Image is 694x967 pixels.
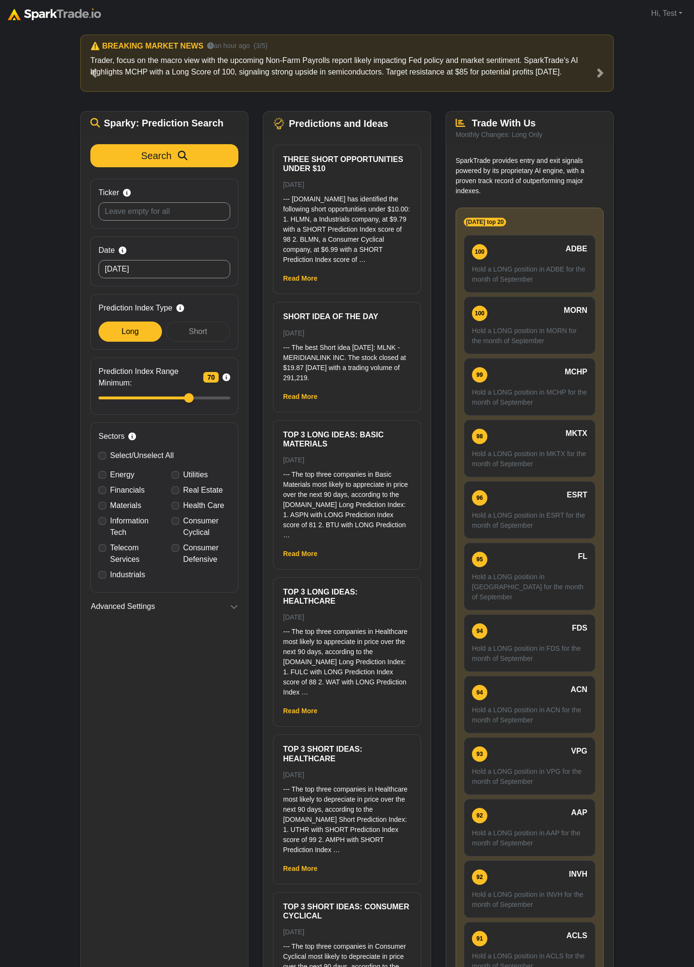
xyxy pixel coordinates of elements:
img: sparktrade.png [8,9,101,20]
label: Consumer Cyclical [183,515,230,538]
small: Monthly Changes: Long Only [456,131,543,138]
span: ADBE [566,243,587,255]
a: Top 3 Long ideas: Basic Materials [DATE] --- The top three companies in Basic Materials most like... [283,430,411,540]
span: Predictions and Ideas [289,118,388,129]
div: 95 [472,552,487,567]
span: Sparky: Prediction Search [104,117,223,129]
label: Consumer Defensive [183,542,230,565]
label: Industrials [110,569,145,581]
label: Financials [110,484,145,496]
p: --- The best Short idea [DATE]: MLNK - MERIDIANLINK INC. The stock closed at $19.87 [DATE] with a... [283,343,411,383]
small: (3/5) [254,41,268,51]
p: Hold a LONG position in FDS for the month of September [472,644,587,664]
span: AAP [571,807,587,818]
a: 100 ADBE Hold a LONG position in ADBE for the month of September [464,235,595,293]
div: 91 [472,931,487,946]
span: FDS [572,622,587,634]
p: Hold a LONG position in MKTX for the month of September [472,449,587,469]
small: [DATE] [283,928,304,936]
p: Hold a LONG position in [GEOGRAPHIC_DATA] for the month of September [472,572,587,602]
h6: Three Short Opportunities Under $10 [283,155,411,173]
label: Health Care [183,500,224,511]
a: 95 FL Hold a LONG position in [GEOGRAPHIC_DATA] for the month of September [464,543,595,610]
span: Short [189,327,207,335]
span: Ticker [99,187,119,198]
a: Read More [283,865,318,872]
p: Hold a LONG position in AAP for the month of September [472,828,587,848]
p: --- [DOMAIN_NAME] has identified the following short opportunities under $10.00: 1. HLMN, a Indus... [283,194,411,265]
h6: Top 3 Short ideas: Healthcare [283,744,411,763]
div: 100 [472,306,487,321]
label: Energy [110,469,135,481]
label: Materials [110,500,141,511]
a: 99 MCHP Hold a LONG position in MCHP for the month of September [464,358,595,416]
div: 99 [472,367,487,383]
span: Select/Unselect All [110,451,174,459]
span: 70 [203,372,219,383]
small: [DATE] [283,181,304,188]
a: Top 3 Short ideas: Healthcare [DATE] --- The top three companies in Healthcare most likely to dep... [283,744,411,855]
a: Top 3 Long ideas: Healthcare [DATE] --- The top three companies in Healthcare most likely to appr... [283,587,411,697]
span: Sectors [99,431,124,442]
div: 92 [472,808,487,823]
button: Search [90,144,238,167]
a: 96 ESRT Hold a LONG position in ESRT for the month of September [464,481,595,539]
a: 94 ACN Hold a LONG position in ACN for the month of September [464,676,595,733]
div: Short [166,322,230,342]
a: Read More [283,393,318,400]
button: Advanced Settings [90,600,238,613]
div: 92 [472,869,487,885]
small: [DATE] [283,456,304,464]
h6: Top 3 Long ideas: Healthcare [283,587,411,606]
label: Information Tech [110,515,157,538]
p: --- The top three companies in Healthcare most likely to depreciate in price over the next 90 day... [283,784,411,855]
span: Date [99,245,115,256]
p: Hold a LONG position in MORN for the month of September [472,326,587,346]
h6: Top 3 Long ideas: Basic Materials [283,430,411,448]
span: ACLS [566,930,587,942]
p: --- The top three companies in Healthcare most likely to appreciate in price over the next 90 day... [283,627,411,697]
small: [DATE] [283,771,304,779]
p: Hold a LONG position in MCHP for the month of September [472,387,587,408]
small: [DATE] [283,613,304,621]
span: INVH [569,868,587,880]
h6: ⚠️ BREAKING MARKET NEWS [90,41,203,50]
a: 94 FDS Hold a LONG position in FDS for the month of September [464,614,595,672]
div: 94 [472,623,487,639]
span: ESRT [567,489,587,501]
p: Trader, focus on the macro view with the upcoming Non-Farm Payrolls report likely impacting Fed p... [90,55,604,78]
label: Real Estate [183,484,223,496]
span: FL [578,551,587,562]
div: 98 [472,429,487,444]
span: Prediction Index Range Minimum: [99,366,199,389]
a: 98 MKTX Hold a LONG position in MKTX for the month of September [464,420,595,477]
label: Telecom Services [110,542,157,565]
div: Long [99,322,162,342]
div: 100 [472,244,487,260]
p: --- The top three companies in Basic Materials most likely to appreciate in price over the next 9... [283,470,411,540]
span: MCHP [565,366,587,378]
p: Hold a LONG position in INVH for the month of September [472,890,587,910]
div: 94 [472,685,487,700]
small: [DATE] [283,329,304,337]
span: Search [141,150,172,161]
p: Hold a LONG position in ADBE for the month of September [472,264,587,285]
span: Advanced Settings [91,601,155,612]
a: 100 MORN Hold a LONG position in MORN for the month of September [464,297,595,354]
span: Trade With Us [472,118,536,128]
span: Prediction Index Type [99,302,173,314]
a: Read More [283,274,318,282]
div: 96 [472,490,487,506]
h6: Short Idea of the Day [283,312,411,321]
a: 92 AAP Hold a LONG position in AAP for the month of September [464,799,595,856]
span: ACN [570,684,587,695]
p: Hold a LONG position in ESRT for the month of September [472,510,587,531]
p: SparkTrade provides entry and exit signals powered by its proprietary AI engine, with a proven tr... [456,156,604,196]
p: Hold a LONG position in VPG for the month of September [472,767,587,787]
a: 93 VPG Hold a LONG position in VPG for the month of September [464,737,595,795]
span: [DATE] top 20 [464,218,506,226]
a: Short Idea of the Day [DATE] --- The best Short idea [DATE]: MLNK - MERIDIANLINK INC. The stock c... [283,312,411,383]
h6: Top 3 Short ideas: Consumer Cyclical [283,902,411,920]
label: Utilities [183,469,208,481]
a: Three Short Opportunities Under $10 [DATE] --- [DOMAIN_NAME] has identified the following short o... [283,155,411,265]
